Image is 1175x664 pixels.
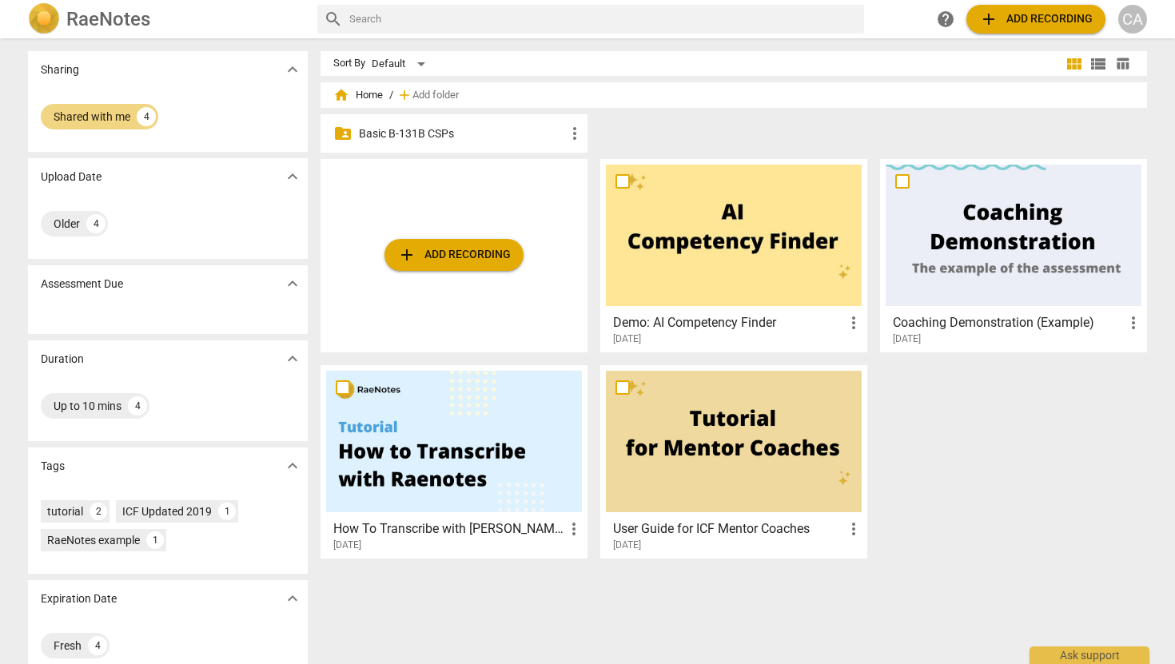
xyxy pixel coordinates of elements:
span: help [936,10,955,29]
div: Default [372,51,431,77]
h3: How To Transcribe with RaeNotes [333,519,564,539]
a: Help [931,5,960,34]
button: Table view [1110,52,1134,76]
div: Sort By [333,58,365,70]
div: Ask support [1030,646,1149,664]
span: expand_more [283,274,302,293]
span: add [397,245,416,264]
div: 1 [218,503,236,520]
div: 4 [128,396,147,415]
p: Upload Date [41,169,102,185]
span: more_vert [844,519,863,539]
div: Older [54,216,80,232]
button: Show more [281,454,305,478]
span: [DATE] [333,539,361,552]
input: Search [349,6,858,32]
span: Add folder [412,89,459,101]
span: home [333,87,349,103]
h3: Demo: AI Competency Finder [613,313,844,332]
button: Tile view [1062,52,1086,76]
a: Coaching Demonstration (Example)[DATE] [886,165,1141,345]
p: Basic B-131B CSPs [359,125,565,142]
span: more_vert [564,519,584,539]
span: folder_shared [333,124,352,143]
button: Upload [966,5,1105,34]
a: How To Transcribe with [PERSON_NAME][DATE] [326,371,582,551]
p: Duration [41,351,84,368]
span: expand_more [283,456,302,475]
span: view_module [1065,54,1084,74]
div: Fresh [54,638,82,654]
a: LogoRaeNotes [28,3,305,35]
button: Show more [281,272,305,296]
span: expand_more [283,349,302,368]
button: Show more [281,586,305,610]
span: view_list [1089,54,1108,74]
span: Home [333,87,383,103]
span: expand_more [283,60,302,79]
div: ICF Updated 2019 [122,503,212,519]
span: search [324,10,343,29]
div: 1 [146,531,164,549]
a: Demo: AI Competency Finder[DATE] [606,165,862,345]
div: Shared with me [54,109,130,125]
div: RaeNotes example [47,532,140,548]
span: Add recording [979,10,1093,29]
span: [DATE] [613,539,641,552]
span: add [979,10,998,29]
button: Show more [281,165,305,189]
a: User Guide for ICF Mentor Coaches[DATE] [606,371,862,551]
h3: User Guide for ICF Mentor Coaches [613,519,844,539]
button: List view [1086,52,1110,76]
span: add [396,87,412,103]
span: table_chart [1115,56,1130,71]
p: Assessment Due [41,276,123,292]
p: Sharing [41,62,79,78]
button: Show more [281,58,305,82]
button: Show more [281,347,305,371]
span: [DATE] [613,332,641,346]
span: [DATE] [893,332,921,346]
span: expand_more [283,167,302,186]
div: 4 [137,107,156,126]
div: 4 [88,636,107,655]
span: more_vert [844,313,863,332]
img: Logo [28,3,60,35]
p: Tags [41,458,65,475]
div: 4 [86,214,106,233]
span: more_vert [1124,313,1143,332]
div: 2 [90,503,107,520]
h2: RaeNotes [66,8,150,30]
p: Expiration Date [41,590,117,607]
span: / [389,89,393,101]
div: tutorial [47,503,83,519]
h3: Coaching Demonstration (Example) [893,313,1124,332]
button: CA [1118,5,1147,34]
div: Up to 10 mins [54,398,121,414]
span: more_vert [565,124,584,143]
button: Upload [384,239,524,271]
span: Add recording [397,245,511,264]
span: expand_more [283,589,302,608]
